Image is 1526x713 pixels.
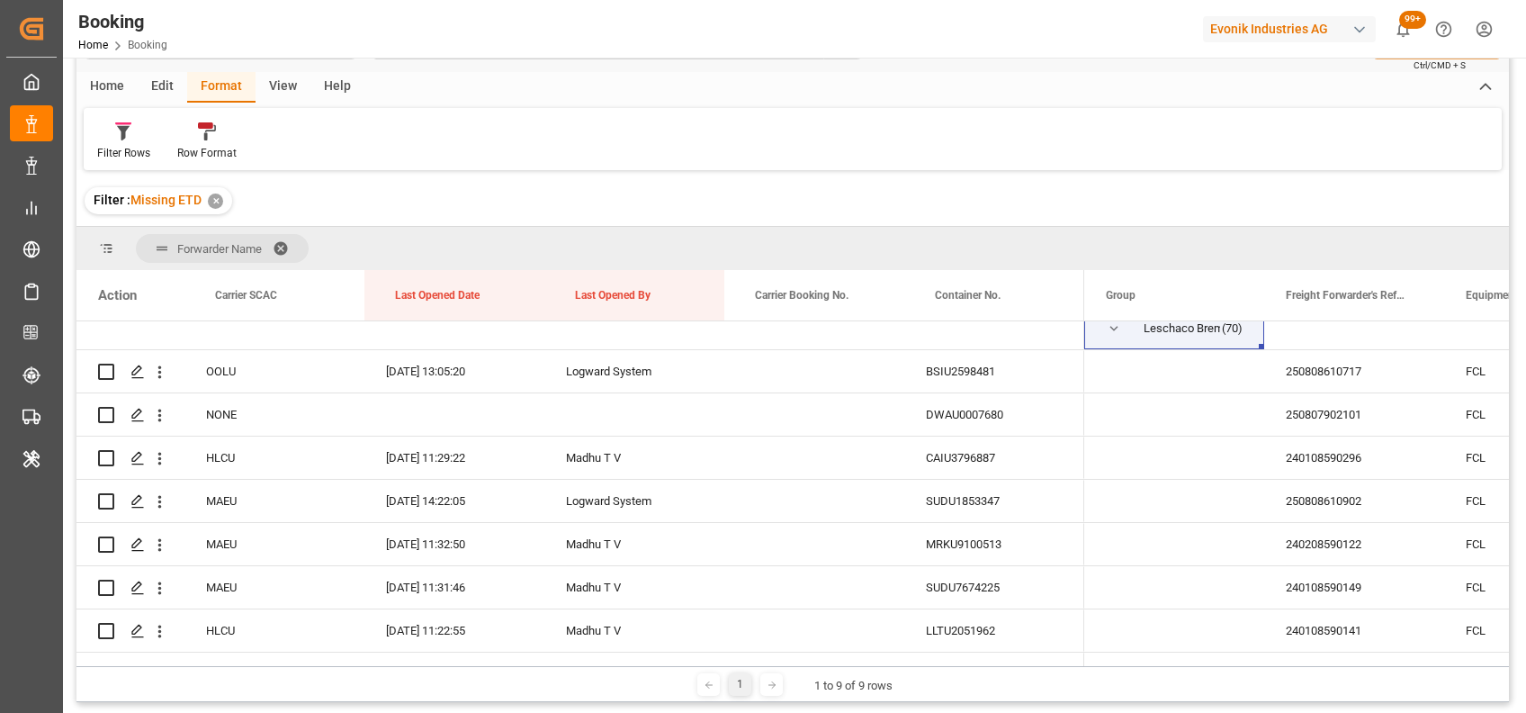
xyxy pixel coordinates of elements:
[184,350,364,393] div: OOLU
[1383,9,1423,50] button: show 135 new notifications
[76,480,1084,523] div: Press SPACE to select this row.
[184,609,364,652] div: HLCU
[904,653,1084,695] div: CAIU6347730
[364,523,544,565] div: [DATE] 11:32:50
[729,673,751,696] div: 1
[76,653,1084,696] div: Press SPACE to select this row.
[1106,289,1136,302] span: Group
[814,677,893,695] div: 1 to 9 of 9 rows
[76,609,1084,653] div: Press SPACE to select this row.
[187,72,256,103] div: Format
[904,566,1084,609] div: SUDU7674225
[177,145,237,161] div: Row Format
[98,287,137,303] div: Action
[215,289,277,302] span: Carrier SCAC
[184,653,364,695] div: HLCU
[364,480,544,522] div: [DATE] 14:22:05
[364,350,544,393] div: [DATE] 13:05:20
[1264,350,1444,393] div: 250808610717
[395,289,480,302] span: Last Opened Date
[364,609,544,652] div: [DATE] 11:22:55
[130,193,202,207] span: Missing ETD
[755,289,848,302] span: Carrier Booking No.
[184,393,364,436] div: NONE
[184,480,364,522] div: MAEU
[1264,609,1444,652] div: 240108590141
[138,72,187,103] div: Edit
[1144,308,1220,349] div: Leschaco Bremen
[184,437,364,479] div: HLCU
[1264,566,1444,609] div: 240108590149
[78,8,167,35] div: Booking
[76,350,1084,393] div: Press SPACE to select this row.
[1264,480,1444,522] div: 250808610902
[1203,12,1383,46] button: Evonik Industries AG
[364,566,544,609] div: [DATE] 11:31:46
[544,523,724,565] div: Madhu T V
[544,609,724,652] div: Madhu T V
[1414,59,1466,72] span: Ctrl/CMD + S
[935,289,1001,302] span: Container No.
[575,289,651,302] span: Last Opened By
[310,72,364,103] div: Help
[1264,523,1444,565] div: 240208590122
[184,566,364,609] div: MAEU
[364,437,544,479] div: [DATE] 11:29:22
[76,393,1084,437] div: Press SPACE to select this row.
[76,437,1084,480] div: Press SPACE to select this row.
[904,393,1084,436] div: DWAU0007680
[1222,308,1243,349] span: (70)
[904,480,1084,522] div: SUDU1853347
[544,437,724,479] div: Madhu T V
[177,242,262,256] span: Forwarder Name
[76,72,138,103] div: Home
[544,480,724,522] div: Logward System
[1264,653,1444,695] div: 240108590146
[1264,437,1444,479] div: 240108590296
[544,653,724,695] div: Madhu T V
[184,523,364,565] div: MAEU
[76,307,1084,350] div: Press SPACE to select this row.
[256,72,310,103] div: View
[1203,16,1376,42] div: Evonik Industries AG
[1286,289,1406,302] span: Freight Forwarder's Reference No.
[364,653,544,695] div: [DATE] 10:14:14
[76,523,1084,566] div: Press SPACE to select this row.
[544,350,724,393] div: Logward System
[94,193,130,207] span: Filter :
[1423,9,1464,50] button: Help Center
[208,194,223,209] div: ✕
[904,609,1084,652] div: LLTU2051962
[97,145,150,161] div: Filter Rows
[904,523,1084,565] div: MRKU9100513
[78,39,108,51] a: Home
[1264,393,1444,436] div: 250807902101
[1399,11,1426,29] span: 99+
[904,350,1084,393] div: BSIU2598481
[76,566,1084,609] div: Press SPACE to select this row.
[544,566,724,609] div: Madhu T V
[904,437,1084,479] div: CAIU3796887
